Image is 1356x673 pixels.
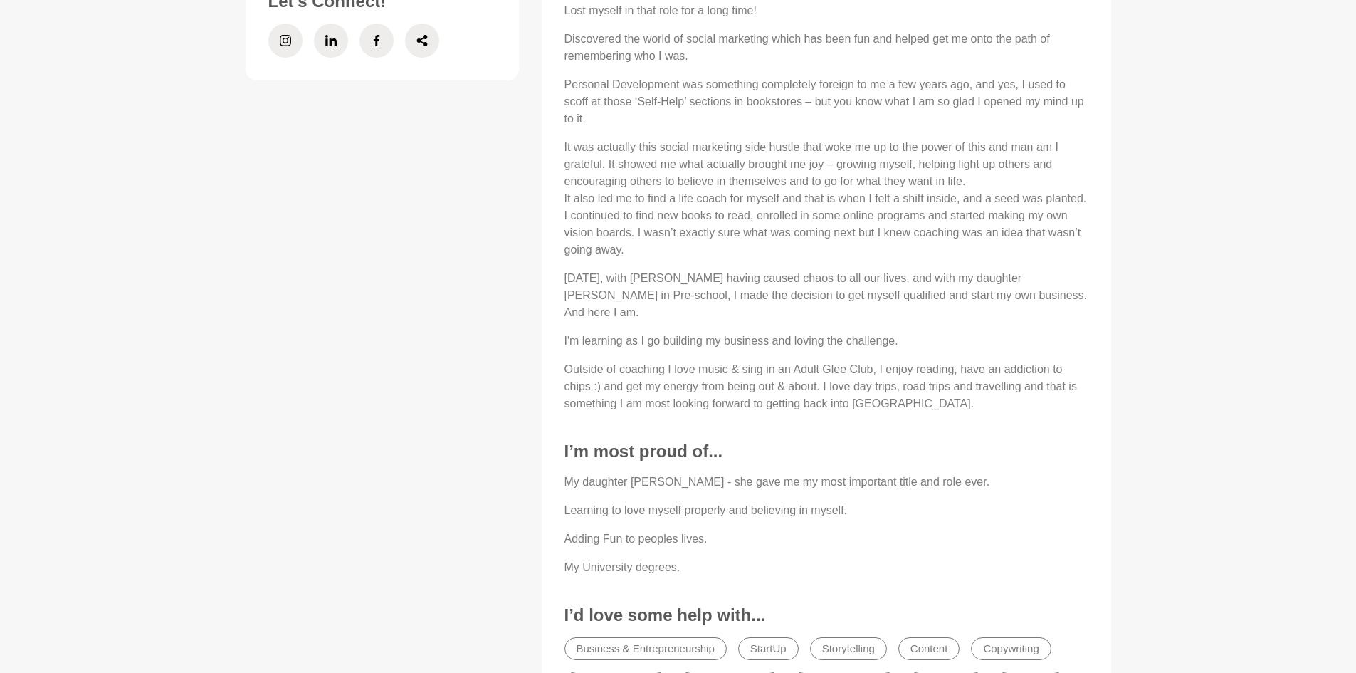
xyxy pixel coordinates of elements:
p: My daughter [PERSON_NAME] - she gave me my most important title and role ever. [564,474,1088,491]
p: Learning to love myself properly and believing in myself. [564,502,1088,519]
p: Personal Development was something completely foreign to me a few years ago, and yes, I used to s... [564,76,1088,127]
a: LinkedIn [314,24,348,58]
a: Facebook [359,24,394,58]
p: Adding Fun to peoples lives. [564,531,1088,548]
p: My University degrees. [564,559,1088,576]
h3: I’m most proud of... [564,441,1088,462]
h3: I’d love some help with... [564,605,1088,626]
p: I'm learning as I go building my business and loving the challenge. [564,333,1088,350]
p: Outside of coaching I love music & sing in an Adult Glee Club, I enjoy reading, have an addiction... [564,361,1088,412]
p: Discovered the world of social marketing which has been fun and helped get me onto the path of re... [564,31,1088,65]
p: [DATE], with [PERSON_NAME] having caused chaos to all our lives, and with my daughter [PERSON_NAM... [564,270,1088,321]
a: Share [405,24,439,58]
a: Instagram [268,24,303,58]
p: It was actually this social marketing side hustle that woke me up to the power of this and man am... [564,139,1088,259]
